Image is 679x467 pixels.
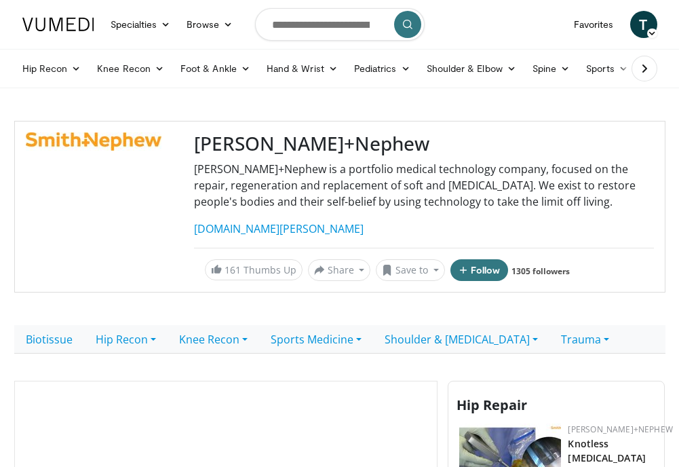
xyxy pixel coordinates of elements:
[26,132,161,151] img: Smith+Nephew
[549,325,621,354] a: Trauma
[255,8,425,41] input: Search topics, interventions
[346,55,419,82] a: Pediatrics
[14,55,90,82] a: Hip Recon
[450,259,509,281] button: Follow
[457,396,527,414] span: Hip Repair
[308,259,371,281] button: Share
[205,259,303,280] a: 161 Thumbs Up
[524,55,578,82] a: Spine
[376,259,445,281] button: Save to
[511,265,570,277] a: 1305 followers
[578,55,636,82] a: Sports
[89,55,172,82] a: Knee Recon
[373,325,549,354] a: Shoulder & [MEDICAL_DATA]
[259,325,373,354] a: Sports Medicine
[178,11,241,38] a: Browse
[14,325,84,354] a: Biotissue
[258,55,346,82] a: Hand & Wrist
[630,11,657,38] a: T
[194,132,654,155] h3: [PERSON_NAME]+Nephew
[194,161,654,210] p: [PERSON_NAME]+Nephew is a portfolio medical technology company, focused on the repair, regenerati...
[568,424,672,435] a: [PERSON_NAME]+Nephew
[84,325,168,354] a: Hip Recon
[419,55,524,82] a: Shoulder & Elbow
[168,325,259,354] a: Knee Recon
[172,55,258,82] a: Foot & Ankle
[566,11,622,38] a: Favorites
[225,263,241,276] span: 161
[102,11,179,38] a: Specialties
[194,221,364,236] a: [DOMAIN_NAME][PERSON_NAME]
[22,18,94,31] img: VuMedi Logo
